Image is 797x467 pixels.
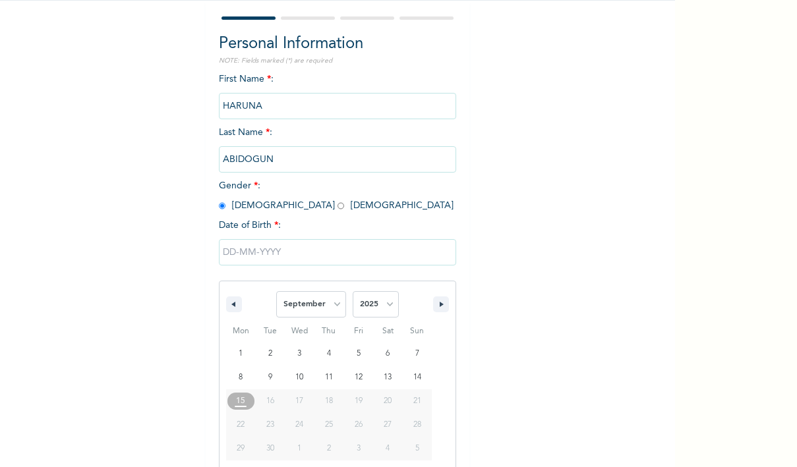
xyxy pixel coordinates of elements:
button: 21 [402,389,432,413]
span: 6 [386,342,390,366]
span: 8 [239,366,243,389]
span: 10 [295,366,303,389]
p: NOTE: Fields marked (*) are required [219,56,456,66]
span: Last Name : [219,128,456,164]
span: 15 [236,389,245,413]
span: 16 [266,389,274,413]
span: Fri [343,321,373,342]
button: 9 [256,366,285,389]
span: 3 [297,342,301,366]
span: Thu [314,321,344,342]
span: 27 [384,413,392,437]
input: DD-MM-YYYY [219,239,456,265]
button: 29 [226,437,256,460]
span: 30 [266,437,274,460]
span: 25 [325,413,333,437]
button: 25 [314,413,344,437]
span: 22 [237,413,245,437]
button: 28 [402,413,432,437]
span: Mon [226,321,256,342]
button: 20 [373,389,403,413]
span: 17 [295,389,303,413]
button: 17 [285,389,314,413]
span: 26 [355,413,363,437]
span: 2 [268,342,272,366]
span: 28 [413,413,421,437]
span: 20 [384,389,392,413]
button: 18 [314,389,344,413]
button: 2 [256,342,285,366]
span: 29 [237,437,245,460]
button: 7 [402,342,432,366]
span: 11 [325,366,333,389]
span: Wed [285,321,314,342]
span: 5 [357,342,361,366]
button: 19 [343,389,373,413]
span: 21 [413,389,421,413]
span: First Name : [219,74,456,111]
span: Sat [373,321,403,342]
button: 27 [373,413,403,437]
button: 4 [314,342,344,366]
button: 3 [285,342,314,366]
button: 12 [343,366,373,389]
span: 14 [413,366,421,389]
span: Sun [402,321,432,342]
button: 24 [285,413,314,437]
button: 30 [256,437,285,460]
input: Enter your last name [219,146,456,173]
span: 19 [355,389,363,413]
span: 18 [325,389,333,413]
button: 1 [226,342,256,366]
button: 16 [256,389,285,413]
button: 8 [226,366,256,389]
span: Tue [256,321,285,342]
span: 1 [239,342,243,366]
input: Enter your first name [219,93,456,119]
button: 26 [343,413,373,437]
span: 9 [268,366,272,389]
span: 24 [295,413,303,437]
button: 11 [314,366,344,389]
button: 10 [285,366,314,389]
span: 13 [384,366,392,389]
span: 12 [355,366,363,389]
button: 23 [256,413,285,437]
button: 5 [343,342,373,366]
span: Date of Birth : [219,219,281,233]
button: 15 [226,389,256,413]
button: 13 [373,366,403,389]
span: 4 [327,342,331,366]
button: 6 [373,342,403,366]
button: 22 [226,413,256,437]
span: 7 [415,342,419,366]
span: Gender : [DEMOGRAPHIC_DATA] [DEMOGRAPHIC_DATA] [219,181,454,210]
h2: Personal Information [219,32,456,56]
button: 14 [402,366,432,389]
span: 23 [266,413,274,437]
